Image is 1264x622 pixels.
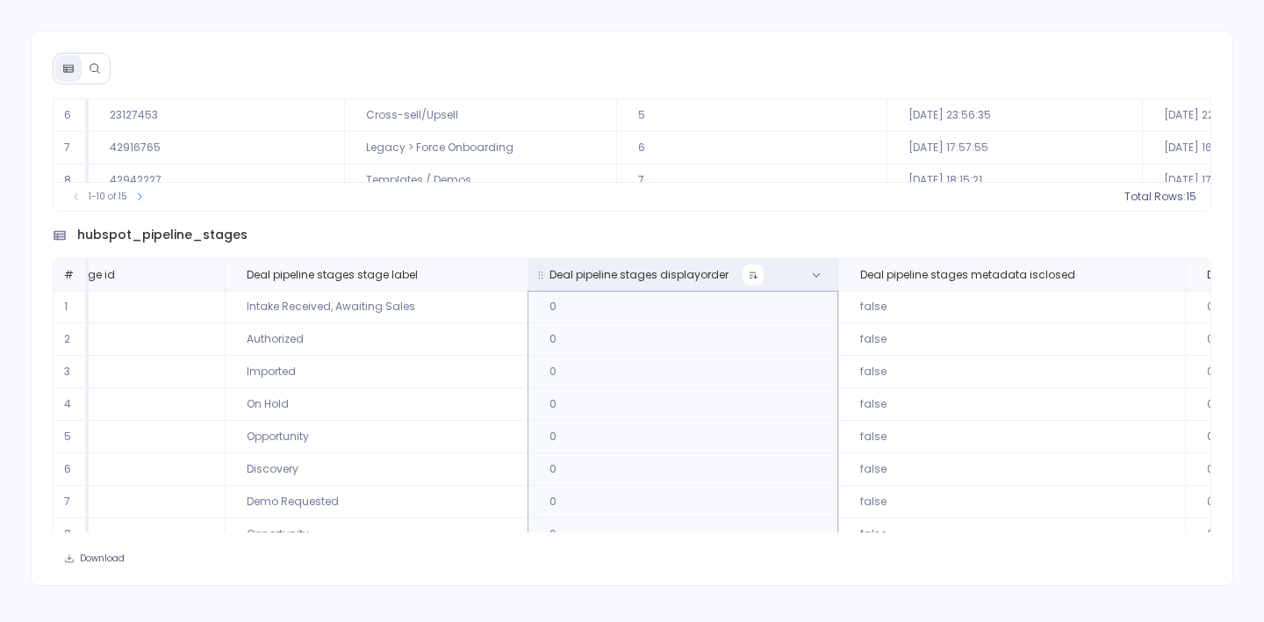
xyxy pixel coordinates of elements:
[89,99,344,132] td: 23127453
[247,268,418,282] span: Deal pipeline stages stage label
[344,132,616,164] td: Legacy > Force Onboarding
[54,518,89,551] td: 8
[77,226,248,244] span: hubspot_pipeline_stages
[1124,190,1186,204] span: Total Rows:
[528,388,838,421] td: 0
[54,99,89,132] td: 6
[838,486,1185,518] td: false
[89,190,127,204] span: 1-10 of 15
[616,164,887,197] td: 7
[53,546,136,571] button: Download
[225,323,528,356] td: Authorized
[225,388,528,421] td: On Hold
[54,356,89,388] td: 3
[528,323,838,356] td: 0
[64,267,74,282] span: #
[838,453,1185,486] td: false
[528,356,838,388] td: 0
[887,164,1142,197] td: [DATE] 18:15:21
[89,164,344,197] td: 42942227
[838,518,1185,551] td: false
[528,518,838,551] td: 0
[54,486,89,518] td: 7
[838,421,1185,453] td: false
[838,388,1185,421] td: false
[54,323,89,356] td: 2
[54,453,89,486] td: 6
[54,291,89,323] td: 1
[54,388,89,421] td: 4
[225,291,528,323] td: Intake Received, Awaiting Sales
[54,164,89,197] td: 8
[860,268,1075,282] span: Deal pipeline stages metadata isclosed
[528,453,838,486] td: 0
[838,356,1185,388] td: false
[616,132,887,164] td: 6
[344,164,616,197] td: Templates / Demos
[225,453,528,486] td: Discovery
[528,486,838,518] td: 0
[528,291,838,323] td: 0
[838,291,1185,323] td: false
[887,99,1142,132] td: [DATE] 23:56:35
[89,132,344,164] td: 42916765
[225,356,528,388] td: Imported
[887,132,1142,164] td: [DATE] 17:57:55
[225,486,528,518] td: Demo Requested
[549,268,729,282] span: Deal pipeline stages displayorder
[225,421,528,453] td: Opportunity
[54,132,89,164] td: 7
[528,421,838,453] td: 0
[616,99,887,132] td: 5
[225,518,528,551] td: Opportunity
[1186,190,1196,204] span: 15
[54,421,89,453] td: 5
[838,323,1185,356] td: false
[344,99,616,132] td: Cross-sell/Upsell
[80,553,125,565] span: Download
